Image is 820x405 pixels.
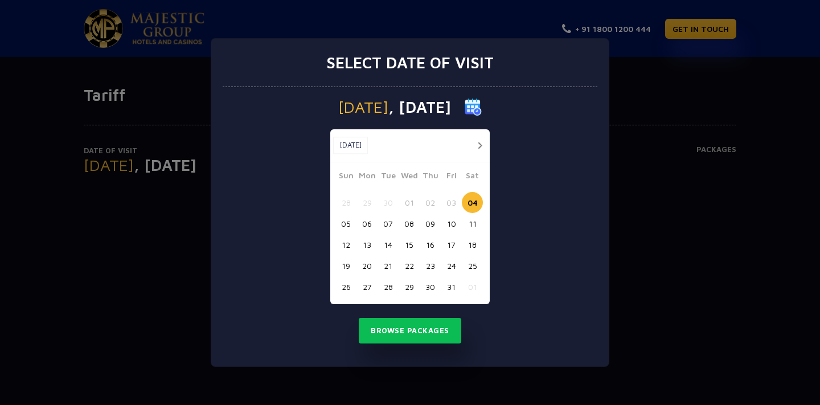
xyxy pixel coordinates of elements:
[399,255,420,276] button: 22
[462,255,483,276] button: 25
[441,169,462,185] span: Fri
[335,192,356,213] button: 28
[378,192,399,213] button: 30
[378,234,399,255] button: 14
[356,169,378,185] span: Mon
[399,234,420,255] button: 15
[378,169,399,185] span: Tue
[333,137,368,154] button: [DATE]
[338,99,388,115] span: [DATE]
[462,213,483,234] button: 11
[335,234,356,255] button: 12
[399,192,420,213] button: 01
[441,234,462,255] button: 17
[441,255,462,276] button: 24
[399,276,420,297] button: 29
[462,234,483,255] button: 18
[420,255,441,276] button: 23
[356,255,378,276] button: 20
[356,213,378,234] button: 06
[378,255,399,276] button: 21
[356,276,378,297] button: 27
[388,99,451,115] span: , [DATE]
[399,169,420,185] span: Wed
[462,276,483,297] button: 01
[356,192,378,213] button: 29
[335,255,356,276] button: 19
[462,169,483,185] span: Sat
[399,213,420,234] button: 08
[326,53,494,72] h3: Select date of visit
[420,169,441,185] span: Thu
[420,213,441,234] button: 09
[359,318,461,344] button: Browse Packages
[441,192,462,213] button: 03
[356,234,378,255] button: 13
[335,169,356,185] span: Sun
[335,213,356,234] button: 05
[441,213,462,234] button: 10
[420,192,441,213] button: 02
[465,99,482,116] img: calender icon
[378,213,399,234] button: 07
[441,276,462,297] button: 31
[335,276,356,297] button: 26
[462,192,483,213] button: 04
[420,234,441,255] button: 16
[420,276,441,297] button: 30
[378,276,399,297] button: 28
